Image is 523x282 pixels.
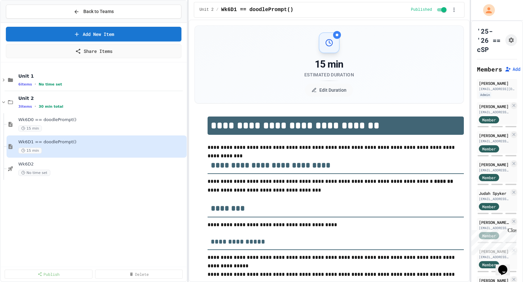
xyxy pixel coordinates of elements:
[216,7,218,12] span: /
[18,170,50,176] span: No time set
[479,226,509,230] div: [EMAIL_ADDRESS][DOMAIN_NAME]
[482,175,496,180] span: Member
[482,204,496,210] span: Member
[479,168,509,173] div: [EMAIL_ADDRESS][DOMAIN_NAME]
[479,139,509,144] div: [EMAIL_ADDRESS][DOMAIN_NAME]
[221,6,294,14] span: Wk6D1 == doodlePrompt()
[482,117,496,123] span: Member
[479,255,509,259] div: [EMAIL_ADDRESS][DOMAIN_NAME]
[18,148,42,154] span: 15 min
[411,6,448,14] div: Content is published and visible to students
[505,66,520,72] button: Add
[479,92,491,98] div: Admin
[18,125,42,132] span: 15 min
[35,82,36,87] span: •
[39,104,63,109] span: 30 min total
[6,5,181,19] button: Back to Teams
[469,227,516,255] iframe: chat widget
[18,82,32,86] span: 6 items
[199,7,213,12] span: Unit 2
[304,58,354,70] div: 15 min
[3,3,45,41] div: Chat with us now!Close
[479,133,509,138] div: [PERSON_NAME]
[95,270,183,279] a: Delete
[83,8,114,15] span: Back to Teams
[304,71,354,78] div: Estimated Duration
[479,110,509,115] div: [EMAIL_ADDRESS][DOMAIN_NAME]
[18,117,185,123] span: Wk6D0 == doodlePrompt()
[479,80,515,86] div: [PERSON_NAME]
[482,146,496,152] span: Member
[18,73,185,79] span: Unit 1
[476,3,497,18] div: My Account
[6,27,181,41] a: Add New Item
[479,86,515,91] div: [EMAIL_ADDRESS][DOMAIN_NAME]
[18,95,185,101] span: Unit 2
[39,82,62,86] span: No time set
[479,196,509,201] div: [EMAIL_ADDRESS][DOMAIN_NAME]
[18,104,32,109] span: 3 items
[477,65,502,74] h2: Members
[479,162,509,167] div: [PERSON_NAME]
[479,190,509,196] div: Judah Spyker
[505,34,517,46] button: Assignment Settings
[305,84,353,97] button: Edit Duration
[18,162,185,167] span: Wk6D2
[411,7,432,12] span: Published
[35,104,36,109] span: •
[479,219,509,225] div: [PERSON_NAME] [PERSON_NAME]
[5,270,93,279] a: Publish
[18,139,185,145] span: Wk6D1 == doodlePrompt()
[477,26,503,54] h1: '25-'26 == cSP
[6,44,181,58] a: Share Items
[496,256,516,275] iframe: chat widget
[482,262,496,268] span: Member
[479,103,509,109] div: [PERSON_NAME]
